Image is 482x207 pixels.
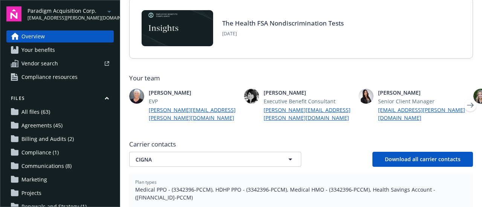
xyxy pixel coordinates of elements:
[6,44,114,56] a: Your benefits
[6,119,114,131] a: Agreements (45)
[21,57,58,70] span: Vendor search
[21,133,74,145] span: Billing and Audits (2)
[21,119,63,131] span: Agreements (45)
[6,160,114,172] a: Communications (8)
[378,89,467,97] span: [PERSON_NAME]
[6,174,114,186] a: Marketing
[129,140,473,149] span: Carrier contacts
[135,186,467,201] span: Medical PPO - (3342396-PCCM), HDHP PPO - (3342396-PCCM), Medical HMO - (3342396-PCCM), Health Sav...
[6,133,114,145] a: Billing and Audits (2)
[358,89,374,104] img: photo
[21,187,41,199] span: Projects
[21,160,72,172] span: Communications (8)
[21,71,78,83] span: Compliance resources
[222,19,344,27] a: The Health FSA Nondiscrimination Tests
[135,179,467,186] span: Plan types
[129,152,301,167] button: CIGNA
[264,106,353,122] a: [PERSON_NAME][EMAIL_ADDRESS][PERSON_NAME][DOMAIN_NAME]
[378,106,467,122] a: [EMAIL_ADDRESS][PERSON_NAME][DOMAIN_NAME]
[6,95,114,104] button: Files
[222,30,344,37] span: [DATE]
[21,30,45,42] span: Overview
[6,30,114,42] a: Overview
[129,89,144,104] img: photo
[385,156,461,163] span: Download all carrier contacts
[149,97,238,105] span: EVP
[21,174,47,186] span: Marketing
[21,106,50,118] span: All files (63)
[129,74,473,83] span: Your team
[27,7,105,15] span: Paradigm Acquisition Corp.
[6,106,114,118] a: All files (63)
[264,89,353,97] span: [PERSON_NAME]
[264,97,353,105] span: Executive Benefit Consultant
[149,89,238,97] span: [PERSON_NAME]
[6,71,114,83] a: Compliance resources
[27,15,105,21] span: [EMAIL_ADDRESS][PERSON_NAME][DOMAIN_NAME]
[464,99,476,111] a: Next
[105,7,114,16] a: arrowDropDown
[378,97,467,105] span: Senior Client Manager
[142,10,213,46] img: Card Image - EB Compliance Insights.png
[6,187,114,199] a: Projects
[6,6,21,21] img: navigator-logo.svg
[136,156,271,163] span: CIGNA
[149,106,238,122] a: [PERSON_NAME][EMAIL_ADDRESS][PERSON_NAME][DOMAIN_NAME]
[27,6,114,21] button: Paradigm Acquisition Corp.[EMAIL_ADDRESS][PERSON_NAME][DOMAIN_NAME]arrowDropDown
[21,44,55,56] span: Your benefits
[372,152,473,167] button: Download all carrier contacts
[6,57,114,70] a: Vendor search
[244,89,259,104] img: photo
[6,147,114,159] a: Compliance (1)
[21,147,59,159] span: Compliance (1)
